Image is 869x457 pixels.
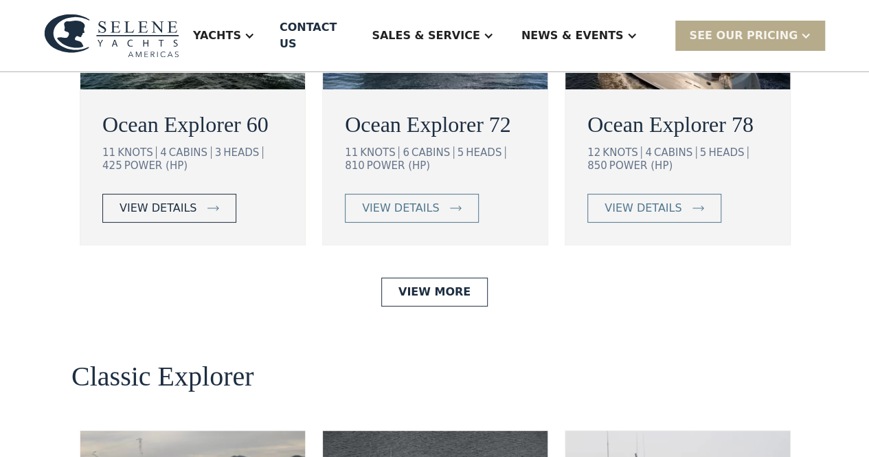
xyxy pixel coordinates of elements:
div: HEADS [466,146,506,159]
div: HEADS [708,146,748,159]
a: View More [381,278,488,306]
div: KNOTS [360,146,399,159]
div: SEE Our Pricing [675,21,825,50]
div: News & EVENTS [508,8,651,63]
div: Contact US [280,19,347,52]
div: CABINS [169,146,212,159]
div: KNOTS [602,146,642,159]
div: News & EVENTS [521,27,624,44]
div: 5 [700,146,707,159]
div: Yachts [193,27,241,44]
div: 11 [102,146,115,159]
div: Yachts [179,8,269,63]
img: icon [692,205,704,211]
div: 5 [458,146,464,159]
div: CABINS [411,146,454,159]
img: icon [207,205,219,211]
div: CABINS [654,146,697,159]
div: 3 [215,146,222,159]
div: view details [605,200,681,216]
a: Ocean Explorer 72 [345,108,526,141]
div: 810 [345,159,365,172]
div: Sales & Service [372,27,479,44]
img: logo [44,14,179,58]
div: 4 [160,146,167,159]
div: HEADS [223,146,263,159]
a: view details [345,194,479,223]
div: POWER (HP) [609,159,673,172]
div: Sales & Service [358,8,507,63]
div: 850 [587,159,607,172]
a: Ocean Explorer 78 [587,108,768,141]
a: Ocean Explorer 60 [102,108,283,141]
div: 425 [102,159,122,172]
div: 6 [403,146,409,159]
div: POWER (HP) [124,159,188,172]
div: 4 [645,146,652,159]
div: 12 [587,146,600,159]
div: SEE Our Pricing [689,27,798,44]
h2: Classic Explorer [71,361,254,392]
div: view details [120,200,196,216]
a: view details [587,194,721,223]
div: 11 [345,146,358,159]
div: POWER (HP) [367,159,430,172]
div: KNOTS [117,146,157,159]
div: view details [362,200,439,216]
img: icon [450,205,462,211]
a: view details [102,194,236,223]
